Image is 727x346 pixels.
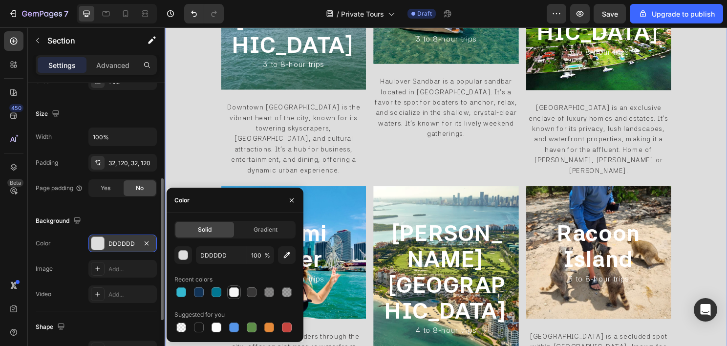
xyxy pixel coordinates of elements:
input: Auto [89,128,156,146]
span: No [136,184,144,193]
span: Racoon Island [409,200,495,256]
div: Image [36,264,53,273]
span: 3 to 8-hour trips [103,258,166,267]
div: Background [36,215,83,228]
div: Upgrade to publish [638,9,715,19]
span: [GEOGRAPHIC_DATA] is an exclusive enclave of luxury homes and estates. It's known for its privacy... [379,80,525,153]
div: Shape [36,321,67,334]
div: Add... [108,265,154,274]
button: Upgrade to publish [630,4,723,23]
span: 4 to 8-hour trips [261,311,325,321]
span: Yes [101,184,110,193]
button: 7 [4,4,73,23]
span: Private Tours [341,9,384,19]
span: Solid [198,225,212,234]
div: 450 [9,104,23,112]
span: 3 to 8-hour trips [420,21,484,30]
div: DDDDDD [108,239,137,248]
div: Width [36,132,52,141]
span: Miami River [100,200,169,256]
div: 32, 120, 32, 120 [108,159,154,168]
div: Open Intercom Messenger [694,298,717,322]
p: 7 [64,8,68,20]
p: Section [47,35,128,46]
div: Recent colors [174,275,213,284]
span: [PERSON_NAME][GEOGRAPHIC_DATA] [229,200,358,309]
span: % [264,251,270,260]
div: Undo/Redo [184,4,224,23]
p: Advanced [96,60,129,70]
span: / [337,9,339,19]
span: Gradient [254,225,278,234]
input: Eg: FFFFFF [196,246,247,264]
div: Page padding [36,184,83,193]
div: Size [36,108,62,121]
p: Settings [48,60,76,70]
div: Color [36,239,51,248]
div: Suggested for you [174,310,225,319]
iframe: Design area [165,27,727,346]
span: 3 to 8-hour trips [420,258,484,267]
div: Padding [36,158,58,167]
button: Save [594,4,626,23]
span: Save [602,10,618,18]
span: Draft [417,9,432,18]
div: Add... [108,290,154,299]
div: Color [174,196,190,205]
div: Video [36,290,51,299]
div: Beta [7,179,23,187]
span: Haulover Sandbar is a popular sandbar located in [GEOGRAPHIC_DATA]. It's a favorite spot for boat... [219,52,367,115]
